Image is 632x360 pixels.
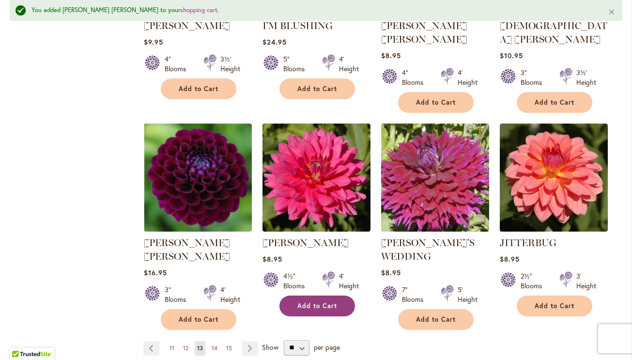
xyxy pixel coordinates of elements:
div: 4" Blooms [402,68,429,87]
span: Show [262,342,278,351]
span: Add to Cart [297,85,337,93]
span: $8.95 [500,254,520,264]
span: Add to Cart [535,98,574,107]
div: 3½' Height [220,54,240,74]
img: JITTERBUG [500,124,608,232]
button: Add to Cart [279,78,355,99]
a: JENNA [262,224,370,234]
span: $8.95 [381,51,401,60]
div: 3" Blooms [165,285,192,304]
span: $24.95 [262,37,287,47]
button: Add to Cart [398,92,474,113]
a: [PERSON_NAME] [PERSON_NAME] [144,237,230,262]
a: JITTERBUG [500,224,608,234]
a: 14 [209,341,220,356]
button: Add to Cart [398,309,474,330]
span: $8.95 [262,254,282,264]
div: 4' Height [339,54,359,74]
span: Add to Cart [535,302,574,310]
button: Add to Cart [161,309,236,330]
a: [PERSON_NAME] [144,20,230,31]
div: 3" Blooms [521,68,548,87]
a: shopping cart [180,6,217,14]
span: 15 [226,344,232,352]
span: Add to Cart [297,302,337,310]
a: JITTERBUG [500,237,556,249]
div: 3' Height [576,271,596,291]
div: 4½" Blooms [283,271,310,291]
a: [PERSON_NAME]'S WEDDING [381,237,475,262]
div: 4' Height [458,68,478,87]
span: $16.95 [144,268,167,277]
span: 13 [197,344,203,352]
button: Add to Cart [517,296,592,316]
span: Add to Cart [416,315,456,324]
iframe: Launch Accessibility Center [7,326,34,353]
div: You added [PERSON_NAME] [PERSON_NAME] to your . [31,6,593,15]
span: 11 [170,344,174,352]
div: 3½' Height [576,68,596,87]
a: [PERSON_NAME] [262,237,349,249]
a: JASON MATTHEW [144,224,252,234]
span: Add to Cart [179,315,218,324]
img: JASON MATTHEW [144,124,252,232]
img: JENNA [262,124,370,232]
div: 5" Blooms [283,54,310,74]
div: 4' Height [339,271,359,291]
a: 15 [224,341,234,356]
button: Add to Cart [279,296,355,316]
span: per page [314,342,340,351]
div: 4' Height [220,285,240,304]
a: 12 [181,341,191,356]
a: Jennifer's Wedding [381,224,489,234]
span: $10.95 [500,51,523,60]
div: 2½" Blooms [521,271,548,291]
span: 12 [183,344,188,352]
a: [PERSON_NAME] [PERSON_NAME] [381,20,467,45]
div: 5' Height [458,285,478,304]
a: I'M BLUSHING [262,20,333,31]
span: Add to Cart [179,85,218,93]
a: 11 [167,341,177,356]
span: 14 [212,344,217,352]
span: $8.95 [381,268,401,277]
div: 7" Blooms [402,285,429,304]
div: 4" Blooms [165,54,192,74]
span: Add to Cart [416,98,456,107]
button: Add to Cart [517,92,592,113]
span: $9.95 [144,37,163,47]
a: [DEMOGRAPHIC_DATA] [PERSON_NAME] [500,20,607,45]
button: Add to Cart [161,78,236,99]
img: Jennifer's Wedding [381,124,489,232]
